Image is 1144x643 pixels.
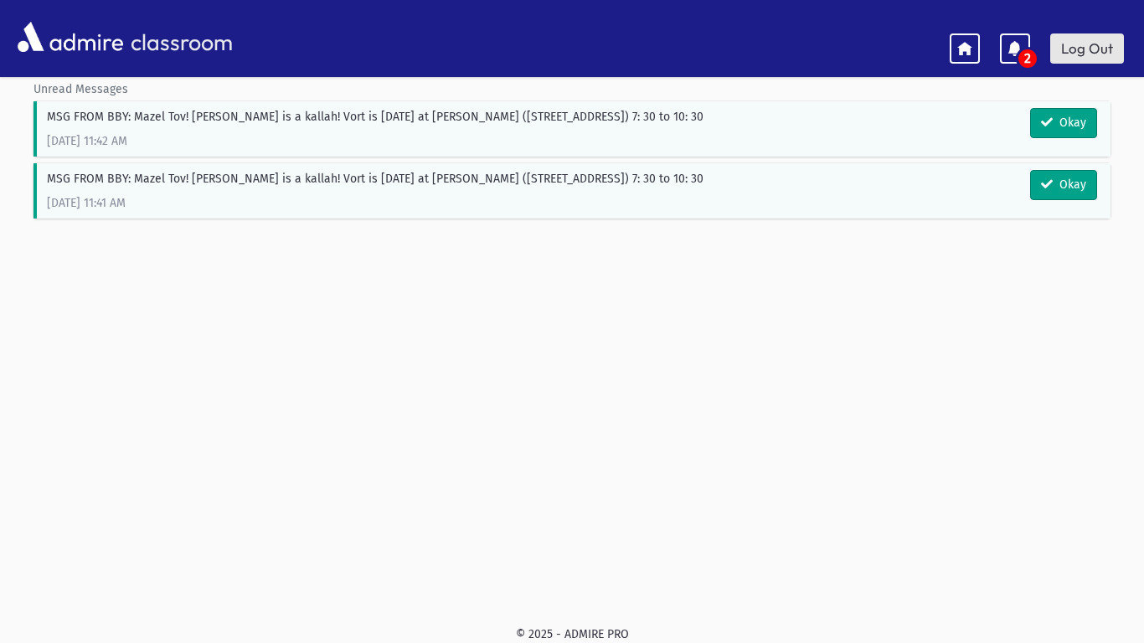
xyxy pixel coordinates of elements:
[1018,50,1037,67] span: 2
[47,196,126,210] span: [DATE] 11:41 AM
[47,170,703,188] p: MSG FROM BBY: Mazel Tov! [PERSON_NAME] is a kallah! Vort is [DATE] at [PERSON_NAME] ([STREET_ADDR...
[127,15,233,59] span: classroom
[27,625,1117,643] div: © 2025 - ADMIRE PRO
[1030,170,1097,200] button: Okay
[1050,33,1124,64] a: Log Out
[47,108,703,126] p: MSG FROM BBY: Mazel Tov! [PERSON_NAME] is a kallah! Vort is [DATE] at [PERSON_NAME] ([STREET_ADDR...
[13,18,127,56] img: AdmirePro
[33,80,1111,98] p: Unread Messages
[47,134,127,148] span: [DATE] 11:42 AM
[1030,108,1097,138] button: Okay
